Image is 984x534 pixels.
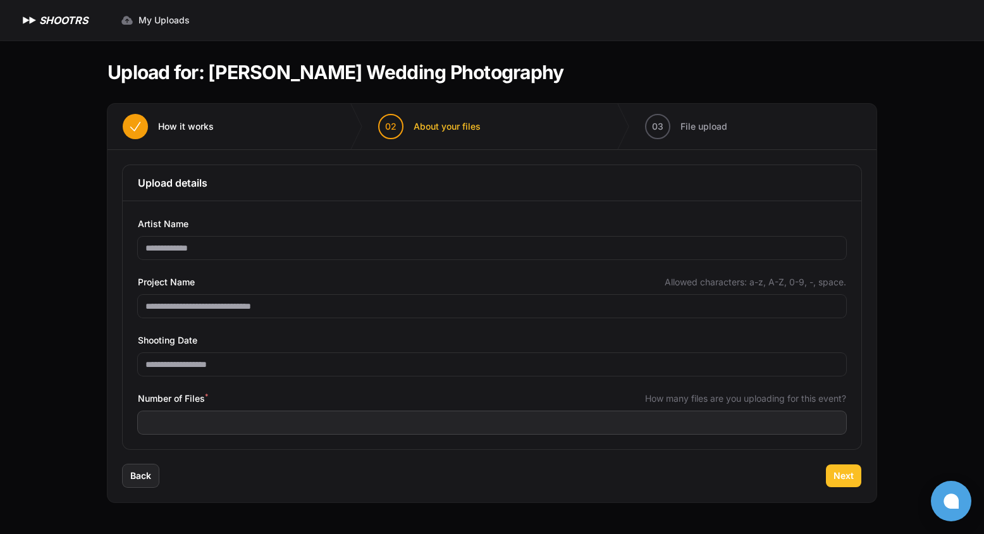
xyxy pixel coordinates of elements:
[20,13,39,28] img: SHOOTRS
[385,120,397,133] span: 02
[652,120,663,133] span: 03
[138,391,208,406] span: Number of Files
[108,61,563,84] h1: Upload for: [PERSON_NAME] Wedding Photography
[39,13,88,28] h1: SHOOTRS
[931,481,971,521] button: Open chat window
[630,104,742,149] button: 03 File upload
[138,175,846,190] h3: Upload details
[113,9,197,32] a: My Uploads
[833,469,854,482] span: Next
[826,464,861,487] button: Next
[138,14,190,27] span: My Uploads
[645,392,846,405] span: How many files are you uploading for this event?
[680,120,727,133] span: File upload
[363,104,496,149] button: 02 About your files
[130,469,151,482] span: Back
[665,276,846,289] span: Allowed characters: a-z, A-Z, 0-9, -, space.
[138,333,197,348] span: Shooting Date
[138,216,188,232] span: Artist Name
[20,13,88,28] a: SHOOTRS SHOOTRS
[123,464,159,487] button: Back
[138,275,195,290] span: Project Name
[108,104,229,149] button: How it works
[158,120,214,133] span: How it works
[414,120,481,133] span: About your files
